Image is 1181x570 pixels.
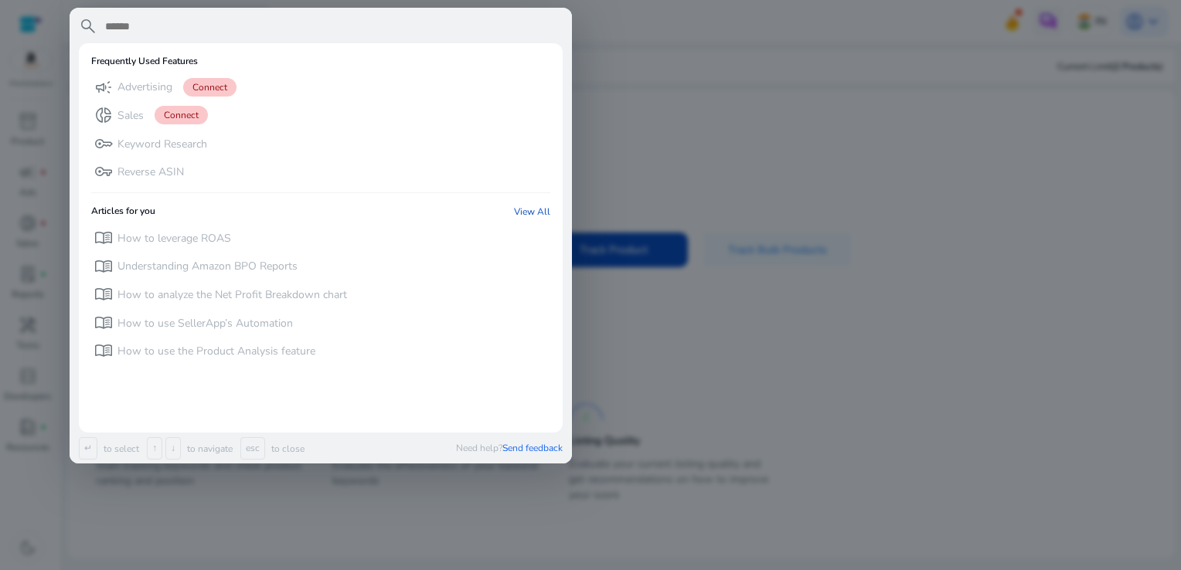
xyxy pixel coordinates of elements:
[456,442,563,454] p: Need help?
[100,443,139,455] p: to select
[117,137,207,152] p: Keyword Research
[117,344,315,359] p: How to use the Product Analysis feature
[79,437,97,460] span: ↵
[79,17,97,36] span: search
[94,134,113,153] span: key
[117,259,298,274] p: Understanding Amazon BPO Reports
[91,205,155,218] h6: Articles for you
[94,78,113,97] span: campaign
[94,106,113,124] span: donut_small
[117,287,347,303] p: How to analyze the Net Profit Breakdown chart
[240,437,265,460] span: esc
[147,437,162,460] span: ↑
[117,231,231,246] p: How to leverage ROAS
[268,443,305,455] p: to close
[94,341,113,360] span: menu_book
[514,205,550,218] a: View All
[183,78,237,97] span: Connect
[155,106,208,124] span: Connect
[94,285,113,304] span: menu_book
[117,108,144,124] p: Sales
[502,442,563,454] span: Send feedback
[117,80,172,95] p: Advertising
[165,437,181,460] span: ↓
[94,229,113,247] span: menu_book
[94,257,113,276] span: menu_book
[94,162,113,181] span: vpn_key
[117,165,184,180] p: Reverse ASIN
[91,56,198,66] h6: Frequently Used Features
[94,314,113,332] span: menu_book
[117,316,293,331] p: How to use SellerApp’s Automation
[184,443,233,455] p: to navigate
